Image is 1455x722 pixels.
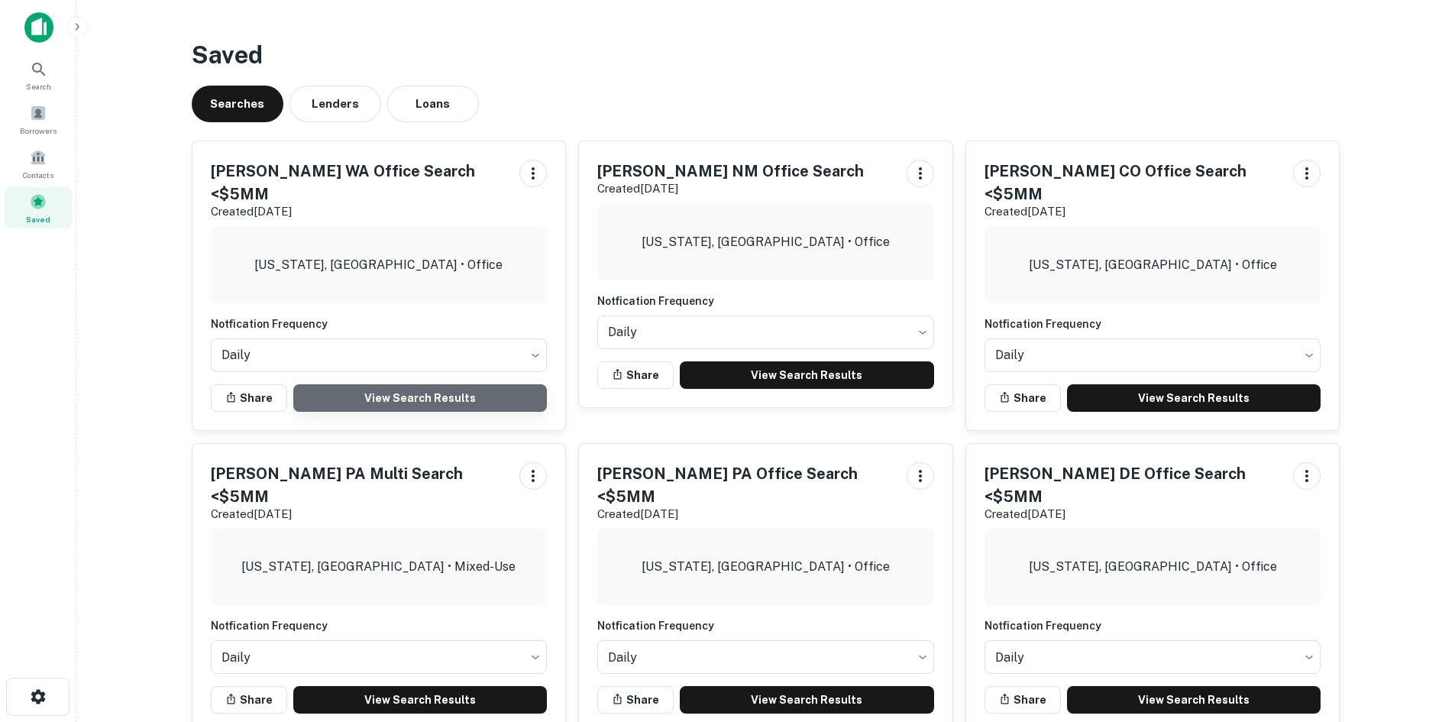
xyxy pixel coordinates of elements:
[1067,686,1321,714] a: View Search Results
[597,160,864,183] h5: [PERSON_NAME] NM Office Search
[597,293,934,309] h6: Notfication Frequency
[5,54,72,96] a: Search
[24,12,53,43] img: capitalize-icon.png
[26,213,50,225] span: Saved
[985,636,1321,678] div: Without label
[5,99,72,140] a: Borrowers
[211,316,548,332] h6: Notfication Frequency
[211,384,287,412] button: Share
[254,256,503,274] p: [US_STATE], [GEOGRAPHIC_DATA] • Office
[192,86,283,122] button: Searches
[680,361,934,389] a: View Search Results
[289,86,381,122] button: Lenders
[1379,600,1455,673] iframe: Chat Widget
[985,384,1061,412] button: Share
[985,462,1282,508] h5: [PERSON_NAME] DE Office Search <$5MM
[597,180,864,198] p: Created [DATE]
[985,334,1321,377] div: Without label
[5,143,72,184] a: Contacts
[211,636,548,678] div: Without label
[211,686,287,714] button: Share
[293,384,548,412] a: View Search Results
[985,617,1321,634] h6: Notfication Frequency
[26,80,51,92] span: Search
[1067,384,1321,412] a: View Search Results
[211,160,508,206] h5: [PERSON_NAME] WA Office Search <$5MM
[597,505,894,523] p: Created [DATE]
[211,617,548,634] h6: Notfication Frequency
[985,202,1282,221] p: Created [DATE]
[642,233,890,251] p: [US_STATE], [GEOGRAPHIC_DATA] • Office
[23,169,53,181] span: Contacts
[597,462,894,508] h5: [PERSON_NAME] PA Office Search <$5MM
[985,160,1282,206] h5: [PERSON_NAME] CO Office Search <$5MM
[597,361,674,389] button: Share
[985,316,1321,332] h6: Notfication Frequency
[211,505,508,523] p: Created [DATE]
[5,187,72,228] a: Saved
[642,558,890,576] p: [US_STATE], [GEOGRAPHIC_DATA] • Office
[241,558,516,576] p: [US_STATE], [GEOGRAPHIC_DATA] • Mixed-Use
[985,686,1061,714] button: Share
[985,505,1282,523] p: Created [DATE]
[211,462,508,508] h5: [PERSON_NAME] PA Multi Search <$5MM
[597,636,934,678] div: Without label
[1029,558,1277,576] p: [US_STATE], [GEOGRAPHIC_DATA] • Office
[597,311,934,354] div: Without label
[597,617,934,634] h6: Notfication Frequency
[1029,256,1277,274] p: [US_STATE], [GEOGRAPHIC_DATA] • Office
[20,125,57,137] span: Borrowers
[211,334,548,377] div: Without label
[597,686,674,714] button: Share
[192,37,1340,73] h3: Saved
[211,202,508,221] p: Created [DATE]
[293,686,548,714] a: View Search Results
[387,86,479,122] button: Loans
[680,686,934,714] a: View Search Results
